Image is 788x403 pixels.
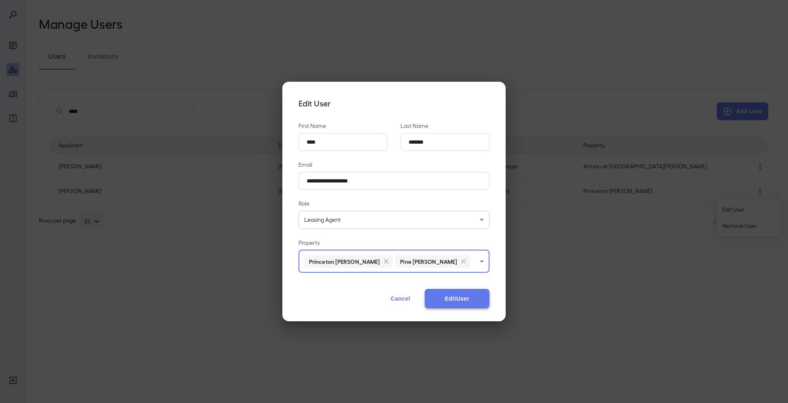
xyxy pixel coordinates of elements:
h4: Edit User [299,98,489,109]
h6: Princeton [PERSON_NAME] [309,257,380,265]
div: Leasing Agent [299,211,489,229]
p: Property [299,239,489,247]
h6: Pine [PERSON_NAME] [400,257,457,265]
p: Role [299,199,489,208]
p: First Name [299,122,388,130]
p: Last Name [400,122,489,130]
button: EditUser [425,289,489,308]
p: Email [299,161,489,169]
button: Cancel [383,289,418,308]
